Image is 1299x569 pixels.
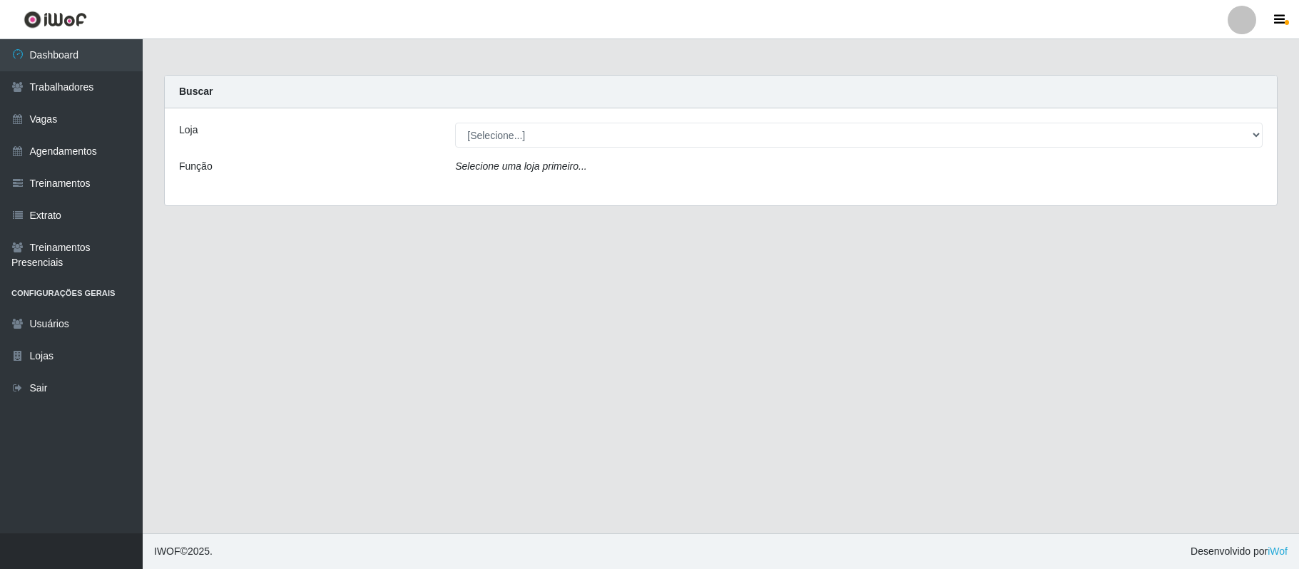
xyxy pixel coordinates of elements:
[179,123,198,138] label: Loja
[179,159,213,174] label: Função
[1191,544,1288,559] span: Desenvolvido por
[154,545,180,557] span: IWOF
[24,11,87,29] img: CoreUI Logo
[1268,545,1288,557] a: iWof
[154,544,213,559] span: © 2025 .
[179,86,213,97] strong: Buscar
[455,160,586,172] i: Selecione uma loja primeiro...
